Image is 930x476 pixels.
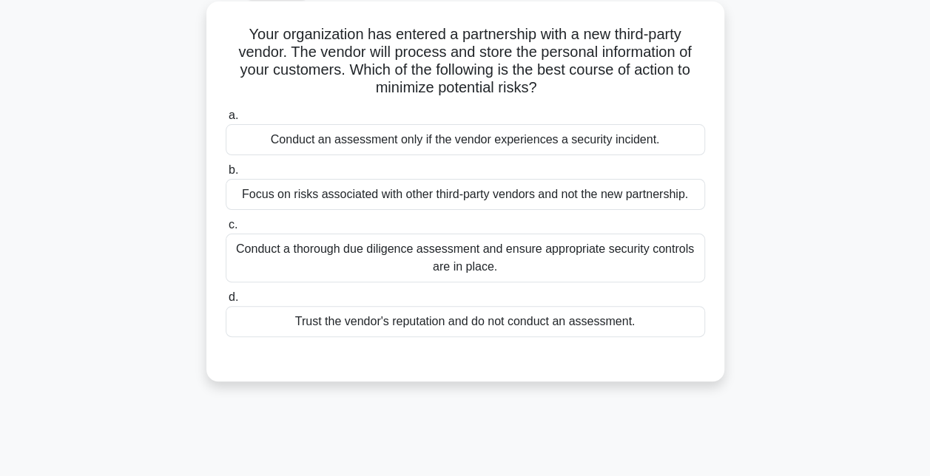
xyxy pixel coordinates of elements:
[226,306,705,337] div: Trust the vendor's reputation and do not conduct an assessment.
[229,290,238,303] span: d.
[229,218,237,231] span: c.
[224,25,707,98] h5: Your organization has entered a partnership with a new third-party vendor. The vendor will proces...
[229,109,238,121] span: a.
[226,124,705,155] div: Conduct an assessment only if the vendor experiences a security incident.
[226,234,705,282] div: Conduct a thorough due diligence assessment and ensure appropriate security controls are in place.
[226,179,705,210] div: Focus on risks associated with other third-party vendors and not the new partnership.
[229,163,238,176] span: b.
